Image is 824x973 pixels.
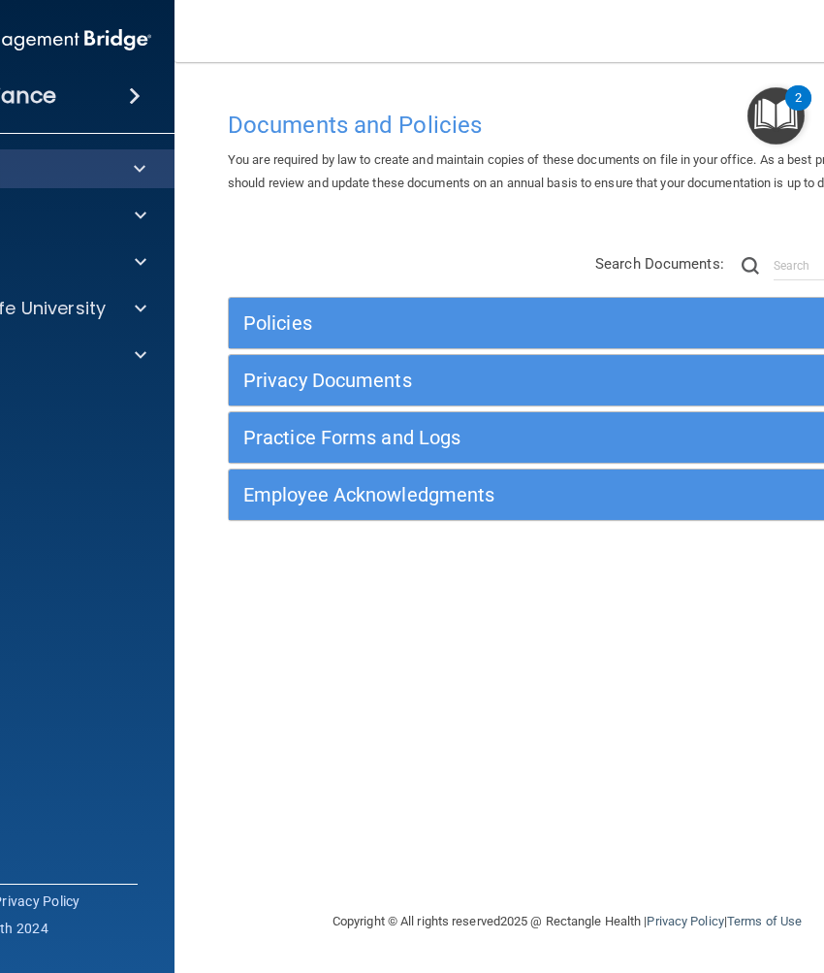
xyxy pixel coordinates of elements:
[243,484,722,505] h5: Employee Acknowledgments
[243,312,722,334] h5: Policies
[647,914,723,928] a: Privacy Policy
[795,98,802,123] div: 2
[243,370,722,391] h5: Privacy Documents
[747,87,805,145] button: Open Resource Center, 2 new notifications
[742,257,759,275] img: ic-search.3b580494.png
[243,427,722,448] h5: Practice Forms and Logs
[727,914,802,928] a: Terms of Use
[727,839,801,913] iframe: Drift Widget Chat Controller
[595,255,724,273] span: Search Documents:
